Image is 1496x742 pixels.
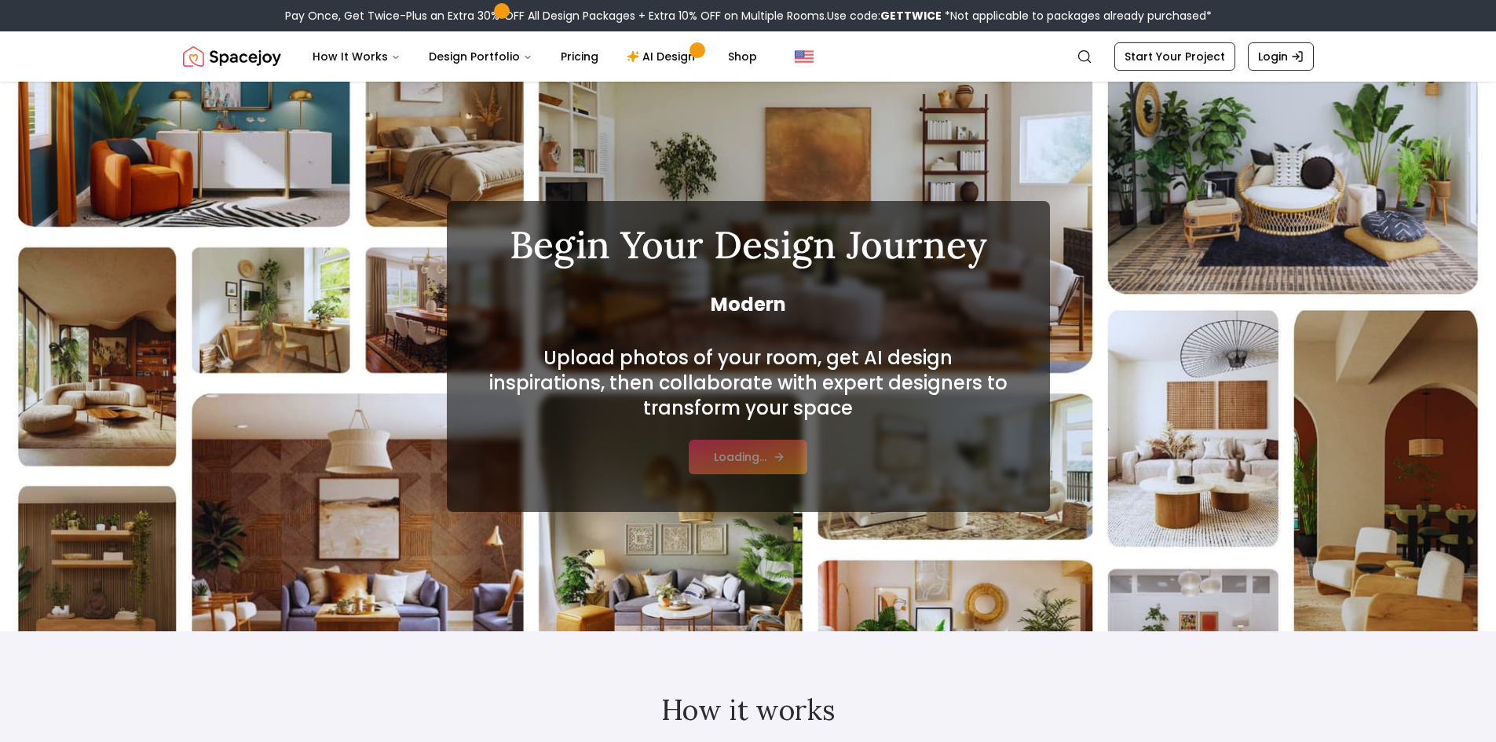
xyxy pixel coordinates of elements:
h2: How it works [271,694,1226,726]
a: Start Your Project [1114,42,1235,71]
a: Spacejoy [183,41,281,72]
a: AI Design [614,41,712,72]
button: How It Works [300,41,413,72]
nav: Global [183,31,1314,82]
div: Pay Once, Get Twice-Plus an Extra 30% OFF All Design Packages + Extra 10% OFF on Multiple Rooms. [285,8,1212,24]
img: Spacejoy Logo [183,41,281,72]
img: United States [795,47,814,66]
h2: Upload photos of your room, get AI design inspirations, then collaborate with expert designers to... [485,345,1012,421]
nav: Main [300,41,770,72]
b: GETTWICE [880,8,942,24]
a: Shop [715,41,770,72]
button: Design Portfolio [416,41,545,72]
h1: Begin Your Design Journey [485,226,1012,264]
a: Login [1248,42,1314,71]
span: Modern [485,292,1012,317]
span: Use code: [827,8,942,24]
span: *Not applicable to packages already purchased* [942,8,1212,24]
a: Pricing [548,41,611,72]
